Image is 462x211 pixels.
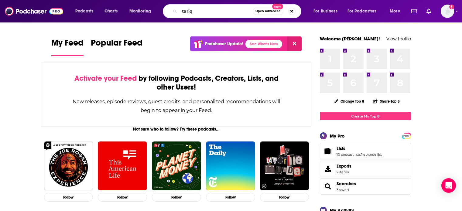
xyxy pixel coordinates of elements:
[361,152,382,157] a: 1 episode list
[51,38,84,56] a: My Feed
[72,74,281,92] div: by following Podcasts, Creators, Lists, and other Users!
[403,133,410,138] a: PRO
[337,152,361,157] a: 10 podcast lists
[320,36,380,42] a: Welcome [PERSON_NAME]!
[98,193,147,202] button: Follow
[260,141,309,191] img: My Favorite Murder with Karen Kilgariff and Georgia Hardstark
[104,7,118,15] span: Charts
[337,181,356,186] a: Searches
[403,134,410,138] span: PRO
[347,7,377,15] span: For Podcasters
[272,4,283,9] span: New
[441,5,454,18] button: Show profile menu
[344,6,385,16] button: open menu
[51,38,84,52] span: My Feed
[5,5,63,17] img: Podchaser - Follow, Share and Rate Podcasts
[101,6,121,16] a: Charts
[373,95,400,107] button: Share Top 8
[320,178,411,195] span: Searches
[337,163,351,169] span: Exports
[206,193,255,202] button: Follow
[322,182,334,191] a: Searches
[322,147,334,155] a: Lists
[441,5,454,18] img: User Profile
[337,146,345,151] span: Lists
[253,8,283,15] button: Open AdvancedNew
[385,6,408,16] button: open menu
[42,127,312,132] div: Not sure who to follow? Try these podcasts...
[260,193,309,202] button: Follow
[409,6,419,16] a: Show notifications dropdown
[320,161,411,177] a: Exports
[206,141,255,191] img: The Daily
[205,41,243,46] p: Podchaser Update!
[91,38,142,56] a: Popular Feed
[180,6,253,16] input: Search podcasts, credits, & more...
[71,6,101,16] button: open menu
[169,4,307,18] div: Search podcasts, credits, & more...
[386,36,411,42] a: View Profile
[91,38,142,52] span: Popular Feed
[72,97,281,115] div: New releases, episode reviews, guest credits, and personalized recommendations will begin to appe...
[322,165,334,173] span: Exports
[449,5,454,9] svg: Add a profile image
[320,143,411,159] span: Lists
[44,141,93,191] img: The Joe Rogan Experience
[245,40,282,48] a: See What's New
[390,7,400,15] span: More
[320,112,411,120] a: Create My Top 8
[255,10,281,13] span: Open Advanced
[337,188,349,192] a: 3 saved
[441,5,454,18] span: Logged in as Bcprpro33
[330,97,368,105] button: Change Top 8
[129,7,151,15] span: Monitoring
[337,170,351,174] span: 2 items
[330,133,345,139] div: My Pro
[74,74,137,83] span: Activate your Feed
[98,141,147,191] img: This American Life
[424,6,433,16] a: Show notifications dropdown
[125,6,159,16] button: open menu
[441,178,456,193] div: Open Intercom Messenger
[337,146,382,151] a: Lists
[152,193,201,202] button: Follow
[44,193,93,202] button: Follow
[75,7,93,15] span: Podcasts
[309,6,345,16] button: open menu
[152,141,201,191] img: Planet Money
[313,7,337,15] span: For Business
